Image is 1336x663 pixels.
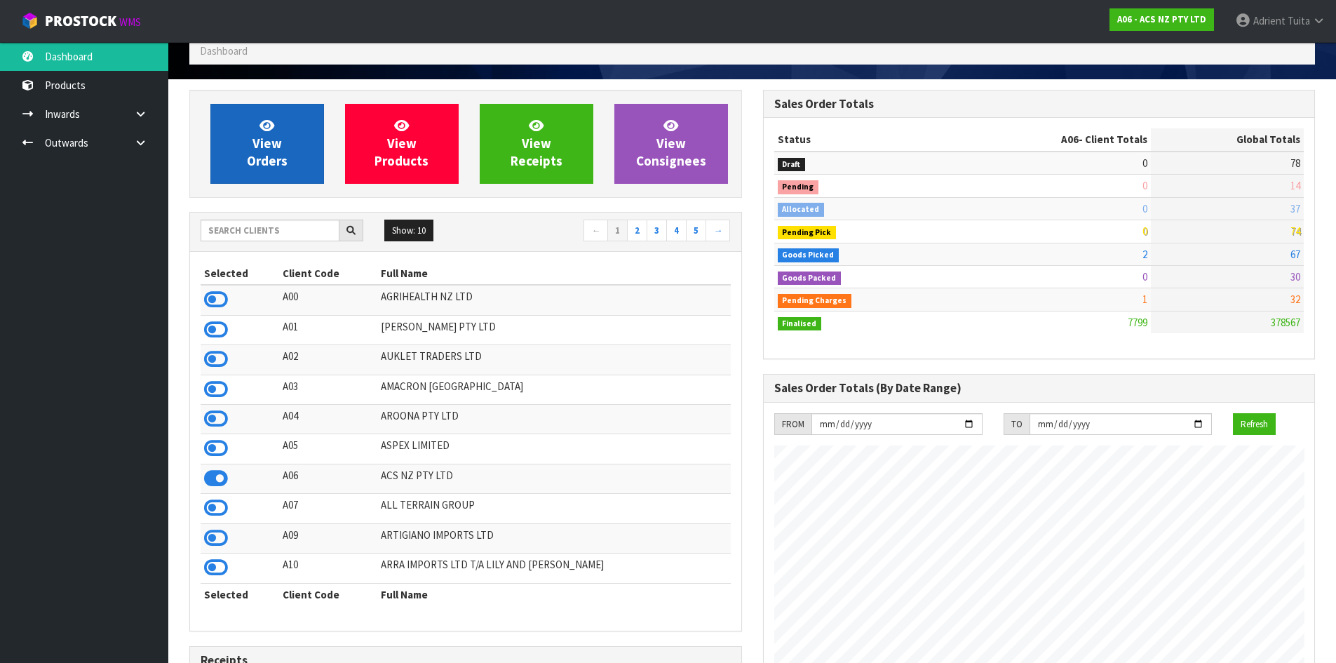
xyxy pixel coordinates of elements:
[1004,413,1030,436] div: TO
[279,375,377,404] td: A03
[778,272,842,286] span: Goods Packed
[377,554,731,583] td: ARRA IMPORTS LTD T/A LILY AND [PERSON_NAME]
[1142,225,1147,238] span: 0
[377,464,731,493] td: ACS NZ PTY LTD
[345,104,459,184] a: ViewProducts
[1142,248,1147,261] span: 2
[774,128,950,151] th: Status
[377,583,731,605] th: Full Name
[210,104,324,184] a: ViewOrders
[614,104,728,184] a: ViewConsignees
[627,220,647,242] a: 2
[279,494,377,523] td: A07
[279,464,377,493] td: A06
[1142,270,1147,283] span: 0
[377,523,731,553] td: ARTIGIANO IMPORTS LTD
[1290,225,1300,238] span: 74
[1271,316,1300,329] span: 378567
[774,413,811,436] div: FROM
[279,315,377,344] td: A01
[706,220,730,242] a: →
[201,262,279,285] th: Selected
[377,262,731,285] th: Full Name
[949,128,1151,151] th: - Client Totals
[778,203,825,217] span: Allocated
[279,405,377,434] td: A04
[201,583,279,605] th: Selected
[1233,413,1276,436] button: Refresh
[119,15,141,29] small: WMS
[511,117,562,170] span: View Receipts
[778,317,822,331] span: Finalised
[778,294,852,308] span: Pending Charges
[247,117,288,170] span: View Orders
[279,262,377,285] th: Client Code
[666,220,687,242] a: 4
[375,117,429,170] span: View Products
[1290,156,1300,170] span: 78
[774,382,1304,395] h3: Sales Order Totals (By Date Range)
[647,220,667,242] a: 3
[1151,128,1304,151] th: Global Totals
[480,104,593,184] a: ViewReceipts
[377,494,731,523] td: ALL TERRAIN GROUP
[279,583,377,605] th: Client Code
[1290,293,1300,306] span: 32
[607,220,628,242] a: 1
[476,220,731,244] nav: Page navigation
[279,285,377,315] td: A00
[377,285,731,315] td: AGRIHEALTH NZ LTD
[279,434,377,464] td: A05
[1061,133,1079,146] span: A06
[1109,8,1214,31] a: A06 - ACS NZ PTY LTD
[201,220,339,241] input: Search clients
[774,98,1304,111] h3: Sales Order Totals
[1142,179,1147,192] span: 0
[1142,202,1147,215] span: 0
[778,158,806,172] span: Draft
[377,405,731,434] td: AROONA PTY LTD
[1128,316,1147,329] span: 7799
[377,315,731,344] td: [PERSON_NAME] PTY LTD
[200,44,248,58] span: Dashboard
[45,12,116,30] span: ProStock
[1290,202,1300,215] span: 37
[279,345,377,375] td: A02
[1288,14,1310,27] span: Tuita
[778,248,839,262] span: Goods Picked
[1290,248,1300,261] span: 67
[377,375,731,404] td: AMACRON [GEOGRAPHIC_DATA]
[1142,156,1147,170] span: 0
[279,554,377,583] td: A10
[636,117,706,170] span: View Consignees
[686,220,706,242] a: 5
[1142,293,1147,306] span: 1
[583,220,608,242] a: ←
[778,226,837,240] span: Pending Pick
[1290,179,1300,192] span: 14
[279,523,377,553] td: A09
[384,220,433,242] button: Show: 10
[1253,14,1286,27] span: Adrient
[1290,270,1300,283] span: 30
[778,180,819,194] span: Pending
[377,345,731,375] td: AUKLET TRADERS LTD
[21,12,39,29] img: cube-alt.png
[1117,13,1206,25] strong: A06 - ACS NZ PTY LTD
[377,434,731,464] td: ASPEX LIMITED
